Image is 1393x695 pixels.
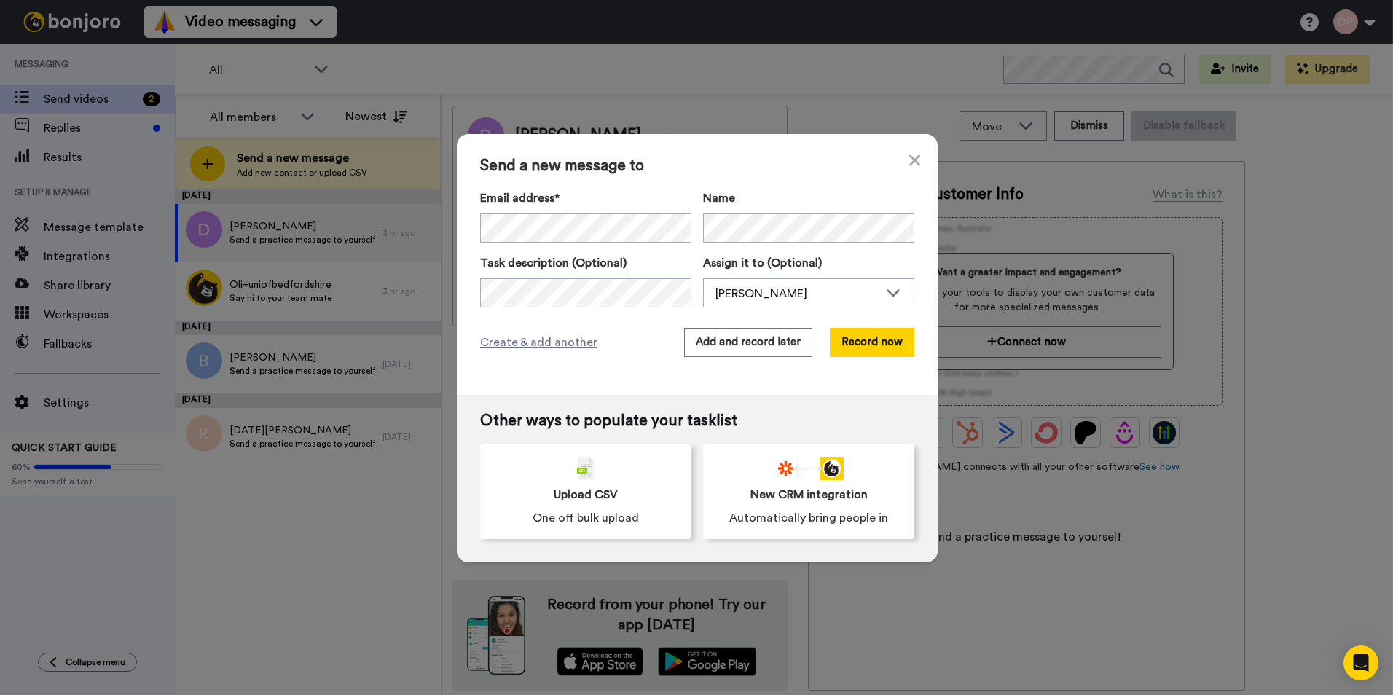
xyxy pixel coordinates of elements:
[774,457,844,480] div: animation
[1343,645,1378,680] div: Open Intercom Messenger
[703,189,735,207] span: Name
[750,486,868,503] span: New CRM integration
[480,189,691,207] label: Email address*
[480,157,914,175] span: Send a new message to
[830,328,914,357] button: Record now
[480,254,691,272] label: Task description (Optional)
[684,328,812,357] button: Add and record later
[554,486,618,503] span: Upload CSV
[577,457,595,480] img: csv-grey.png
[480,334,597,351] span: Create & add another
[729,509,888,527] span: Automatically bring people in
[480,412,914,430] span: Other ways to populate your tasklist
[715,285,879,302] div: [PERSON_NAME]
[533,509,639,527] span: One off bulk upload
[703,254,914,272] label: Assign it to (Optional)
